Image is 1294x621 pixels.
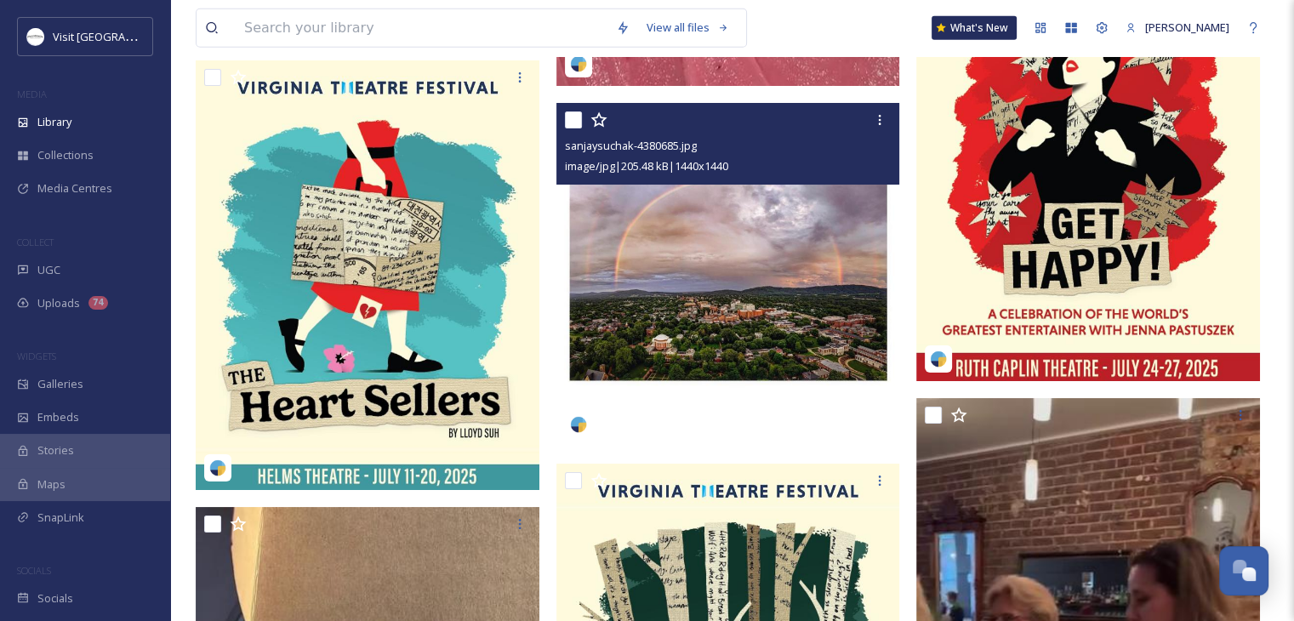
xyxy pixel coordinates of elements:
[37,114,71,130] span: Library
[37,510,84,526] span: SnapLink
[932,16,1017,40] a: What's New
[556,103,900,447] img: sanjaysuchak-4380685.jpg
[196,60,539,490] img: virginiatheatrefestival-17868668226263367.jpg
[17,236,54,248] span: COLLECT
[37,262,60,278] span: UGC
[930,350,947,367] img: snapsea-logo.png
[37,590,73,607] span: Socials
[565,138,697,153] span: sanjaysuchak-4380685.jpg
[17,88,47,100] span: MEDIA
[37,476,66,493] span: Maps
[638,11,738,44] a: View all files
[37,180,112,197] span: Media Centres
[17,350,56,362] span: WIDGETS
[37,442,74,459] span: Stories
[53,28,185,44] span: Visit [GEOGRAPHIC_DATA]
[1219,546,1268,595] button: Open Chat
[17,564,51,577] span: SOCIALS
[37,147,94,163] span: Collections
[37,295,80,311] span: Uploads
[88,296,108,310] div: 74
[565,158,728,174] span: image/jpg | 205.48 kB | 1440 x 1440
[570,416,587,433] img: snapsea-logo.png
[27,28,44,45] img: Circle%20Logo.png
[1117,11,1238,44] a: [PERSON_NAME]
[236,9,607,47] input: Search your library
[570,55,587,72] img: snapsea-logo.png
[37,409,79,425] span: Embeds
[209,459,226,476] img: snapsea-logo.png
[37,376,83,392] span: Galleries
[1145,20,1229,35] span: [PERSON_NAME]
